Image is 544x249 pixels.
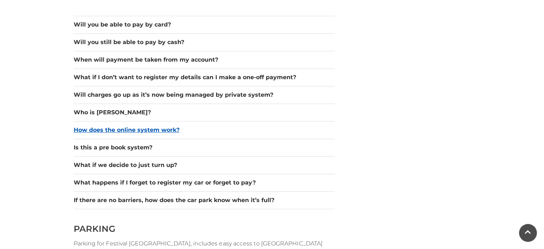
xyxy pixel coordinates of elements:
button: Will you be able to pay by card? [74,20,335,29]
button: What happens if I forget to register my car or forget to pay? [74,178,335,187]
span: PARKING [74,224,116,234]
button: Will charges go up as it’s now being managed by private system? [74,91,335,99]
button: Who is [PERSON_NAME]? [74,108,335,117]
button: When will payment be taken from my account? [74,56,335,64]
button: Is this a pre book system? [74,143,335,152]
button: If there are no barriers, how does the car park know when it’s full? [74,196,335,205]
button: How does the online system work? [74,126,335,134]
button: What if we decide to just turn up? [74,161,335,169]
button: What if I don’t want to register my details can I make a one-off payment? [74,73,335,82]
button: Will you still be able to pay by cash? [74,38,335,47]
